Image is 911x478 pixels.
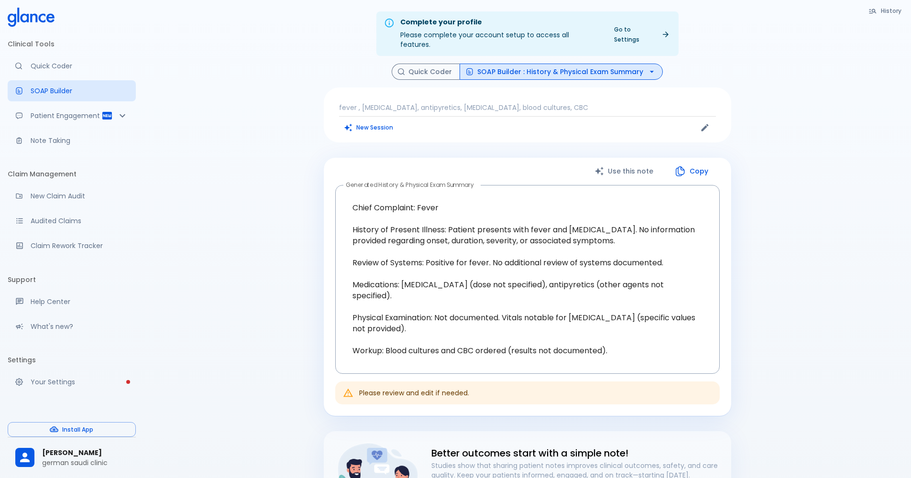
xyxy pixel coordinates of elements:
button: Use this note [585,162,665,181]
div: [PERSON_NAME]german saudi clinic [8,441,136,474]
p: New Claim Audit [31,191,128,201]
p: Your Settings [31,377,128,387]
a: Audit a new claim [8,185,136,206]
a: Get help from our support team [8,291,136,312]
button: Copy [665,162,720,181]
p: Help Center [31,297,128,306]
textarea: Chief Complaint: Fever History of Present Illness: Patient presents with fever and [MEDICAL_DATA]... [342,193,713,366]
p: Note Taking [31,136,128,145]
div: Patient Reports & Referrals [8,105,136,126]
p: Quick Coder [31,61,128,71]
p: Claim Rework Tracker [31,241,128,250]
a: Advanced note-taking [8,130,136,151]
button: SOAP Builder : History & Physical Exam Summary [460,64,663,80]
p: SOAP Builder [31,86,128,96]
div: Please complete your account setup to access all features. [400,14,601,53]
li: Clinical Tools [8,33,136,55]
p: Patient Engagement [31,111,101,120]
button: History [864,4,907,18]
a: Monitor progress of claim corrections [8,235,136,256]
a: View audited claims [8,210,136,231]
li: Claim Management [8,163,136,185]
button: Clears all inputs and results. [339,120,399,134]
button: Edit [698,120,712,135]
a: Go to Settings [608,22,675,46]
a: Moramiz: Find ICD10AM codes instantly [8,55,136,76]
h6: Better outcomes start with a simple note! [431,445,724,461]
p: Audited Claims [31,216,128,226]
div: Please review and edit if needed. [359,384,469,402]
li: Settings [8,348,136,371]
span: [PERSON_NAME] [42,448,128,458]
li: Support [8,268,136,291]
a: Docugen: Compose a clinical documentation in seconds [8,80,136,101]
div: Complete your profile [400,17,601,28]
button: Quick Coder [392,64,460,80]
div: Recent updates and feature releases [8,316,136,337]
a: Please complete account setup [8,371,136,392]
p: german saudi clinic [42,458,128,467]
p: What's new? [31,322,128,331]
p: fever , [MEDICAL_DATA], antipyretics, [MEDICAL_DATA], blood cultures, CBC [339,103,716,112]
button: Install App [8,422,136,437]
